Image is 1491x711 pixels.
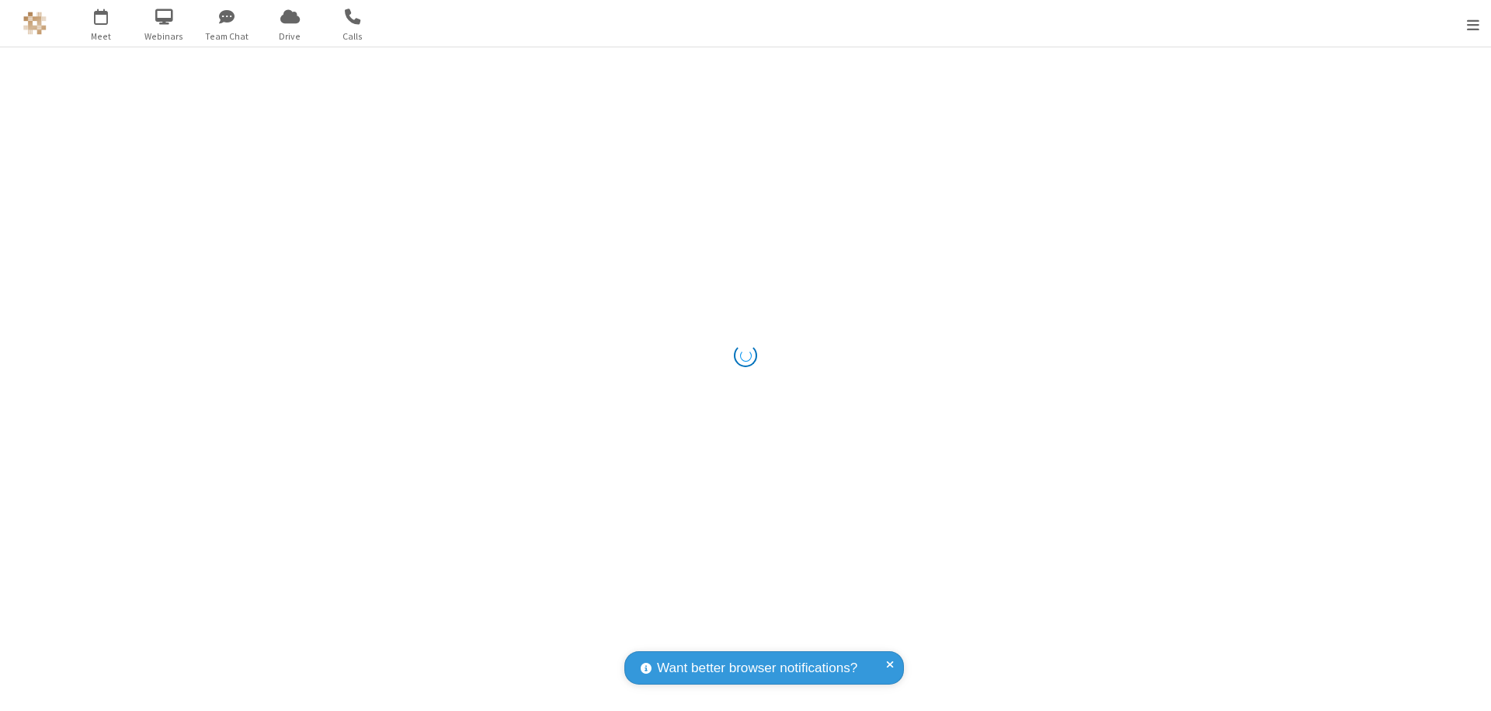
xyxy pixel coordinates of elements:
[72,29,130,43] span: Meet
[23,12,47,35] img: QA Selenium DO NOT DELETE OR CHANGE
[324,29,382,43] span: Calls
[135,29,193,43] span: Webinars
[198,29,256,43] span: Team Chat
[657,658,857,678] span: Want better browser notifications?
[261,29,319,43] span: Drive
